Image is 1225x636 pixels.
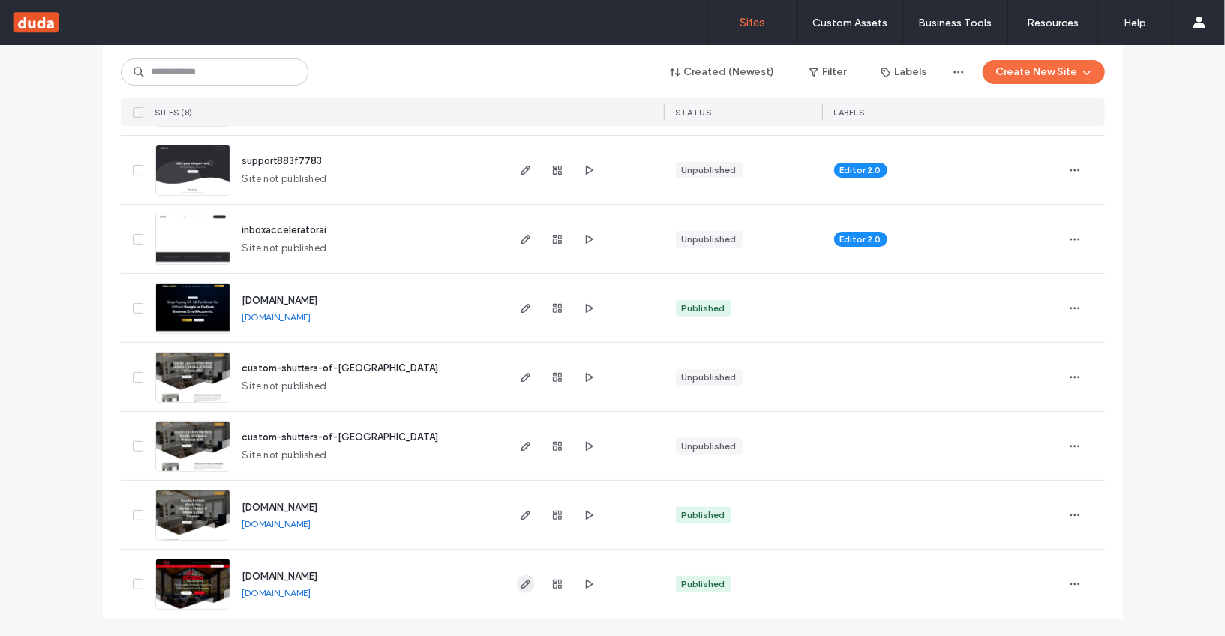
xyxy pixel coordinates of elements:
a: [DOMAIN_NAME] [242,502,318,513]
a: custom-shutters-of-[GEOGRAPHIC_DATA] [242,431,439,442]
div: Published [682,577,725,591]
span: Site not published [242,379,327,394]
div: Unpublished [682,232,737,246]
span: Editor 2.0 [840,232,881,246]
a: custom-shutters-of-[GEOGRAPHIC_DATA] [242,362,439,373]
label: Help [1124,16,1147,29]
button: Create New Site [983,60,1105,84]
label: Custom Assets [813,16,888,29]
button: Labels [868,60,941,84]
a: [DOMAIN_NAME] [242,518,311,529]
label: Resources [1027,16,1079,29]
span: Site not published [242,448,327,463]
a: [DOMAIN_NAME] [242,587,311,598]
span: SITES (8) [155,107,194,118]
span: STATUS [676,107,712,118]
div: Unpublished [682,163,737,177]
a: [DOMAIN_NAME] [242,311,311,322]
button: Filter [794,60,862,84]
span: Help [35,10,65,24]
button: Created (Newest) [657,60,788,84]
a: inboxacceleratorai [242,224,327,235]
span: Site not published [242,241,327,256]
label: Sites [740,16,766,29]
label: Business Tools [919,16,992,29]
div: Published [682,508,725,522]
a: support883f7783 [242,155,323,166]
a: [DOMAIN_NAME] [242,571,318,582]
div: Unpublished [682,439,737,453]
div: Published [682,301,725,315]
a: [DOMAIN_NAME] [242,295,318,306]
div: Unpublished [682,370,737,384]
span: Editor 2.0 [840,163,881,177]
span: LABELS [834,107,865,118]
span: Site not published [242,172,327,187]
